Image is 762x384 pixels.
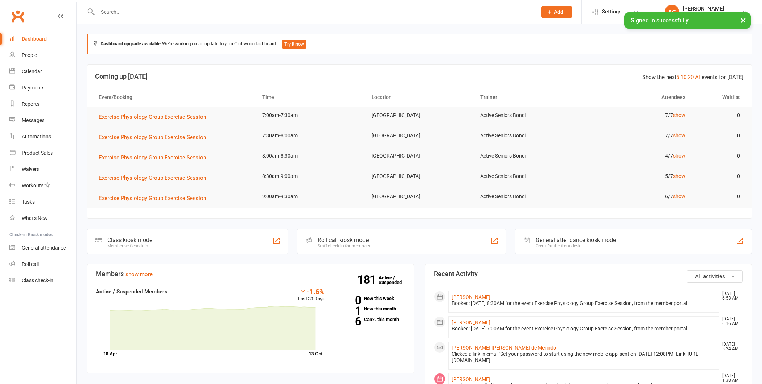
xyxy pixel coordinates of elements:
[692,147,746,164] td: 0
[9,178,76,194] a: Workouts
[99,154,206,161] span: Exercise Physiology Group Exercise Session
[695,74,702,80] a: All
[336,316,361,327] strong: 6
[365,127,474,144] td: [GEOGRAPHIC_DATA]
[536,243,616,249] div: Great for the front desk
[318,243,370,249] div: Staff check-in for members
[536,237,616,243] div: General attendance kiosk mode
[22,199,35,205] div: Tasks
[22,166,39,172] div: Waivers
[256,127,365,144] td: 7:30am-8:00am
[452,294,490,300] a: [PERSON_NAME]
[673,173,685,179] a: show
[99,113,211,121] button: Exercise Physiology Group Exercise Session
[452,320,490,325] a: [PERSON_NAME]
[452,326,716,332] div: Booked: [DATE] 7:00AM for the event Exercise Physiology Group Exercise Session, from the member p...
[9,240,76,256] a: General attendance kiosk mode
[474,107,583,124] td: Active Seniors Bondi
[99,114,206,120] span: Exercise Physiology Group Exercise Session
[583,168,692,185] td: 5/7
[22,277,54,283] div: Class check-in
[452,376,490,382] a: [PERSON_NAME]
[452,345,557,351] a: [PERSON_NAME] [PERSON_NAME] de Merindol
[474,188,583,205] td: Active Seniors Bondi
[673,193,685,199] a: show
[9,272,76,289] a: Class kiosk mode
[298,287,325,295] div: -1.6%
[434,270,743,277] h3: Recent Activity
[22,134,51,139] div: Automations
[256,188,365,205] td: 9:00am-9:30am
[99,133,211,142] button: Exercise Physiology Group Exercise Session
[692,127,746,144] td: 0
[9,96,76,112] a: Reports
[474,168,583,185] td: Active Seniors Bondi
[99,174,211,182] button: Exercise Physiology Group Exercise Session
[99,195,206,201] span: Exercise Physiology Group Exercise Session
[681,74,686,80] a: 10
[9,210,76,226] a: What's New
[683,12,729,18] div: Staying Active Bondi
[692,188,746,205] td: 0
[9,256,76,272] a: Roll call
[673,153,685,159] a: show
[687,270,743,283] button: All activities
[9,31,76,47] a: Dashboard
[9,112,76,129] a: Messages
[9,161,76,178] a: Waivers
[583,147,692,164] td: 4/7
[107,237,152,243] div: Class kiosk mode
[22,117,44,123] div: Messages
[365,188,474,205] td: [GEOGRAPHIC_DATA]
[683,5,729,12] div: [PERSON_NAME]
[719,373,742,383] time: [DATE] 1:38 AM
[642,73,744,82] div: Show the next events for [DATE]
[583,88,692,107] th: Attendees
[719,317,742,326] time: [DATE] 6:16 AM
[9,80,76,96] a: Payments
[87,34,752,54] div: We're working on an update to your Clubworx dashboard.
[583,107,692,124] td: 7/7
[92,88,256,107] th: Event/Booking
[631,17,690,24] span: Signed in successfully.
[336,306,405,311] a: 1New this month
[125,271,153,277] a: show more
[695,273,725,280] span: All activities
[256,107,365,124] td: 7:00am-7:30am
[318,237,370,243] div: Roll call kiosk mode
[107,243,152,249] div: Member self check-in
[95,7,532,17] input: Search...
[101,41,162,46] strong: Dashboard upgrade available:
[541,6,572,18] button: Add
[474,147,583,164] td: Active Seniors Bondi
[692,107,746,124] td: 0
[336,317,405,322] a: 6Canx. this month
[22,183,43,188] div: Workouts
[665,5,679,19] div: AG
[22,215,48,221] div: What's New
[365,168,474,185] td: [GEOGRAPHIC_DATA]
[256,168,365,185] td: 8:30am-9:00am
[9,145,76,161] a: Product Sales
[22,261,39,267] div: Roll call
[365,147,474,164] td: [GEOGRAPHIC_DATA]
[583,127,692,144] td: 7/7
[583,188,692,205] td: 6/7
[22,68,42,74] div: Calendar
[9,194,76,210] a: Tasks
[9,7,27,25] a: Clubworx
[673,112,685,118] a: show
[554,9,563,15] span: Add
[673,133,685,138] a: show
[692,168,746,185] td: 0
[336,305,361,316] strong: 1
[22,52,37,58] div: People
[22,85,44,91] div: Payments
[99,194,211,203] button: Exercise Physiology Group Exercise Session
[336,295,361,306] strong: 0
[357,274,379,285] strong: 181
[336,296,405,301] a: 0New this week
[365,107,474,124] td: [GEOGRAPHIC_DATA]
[452,351,716,363] div: Clicked a link in email 'Set your password to start using the new mobile app' sent on [DATE] 12:0...
[365,88,474,107] th: Location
